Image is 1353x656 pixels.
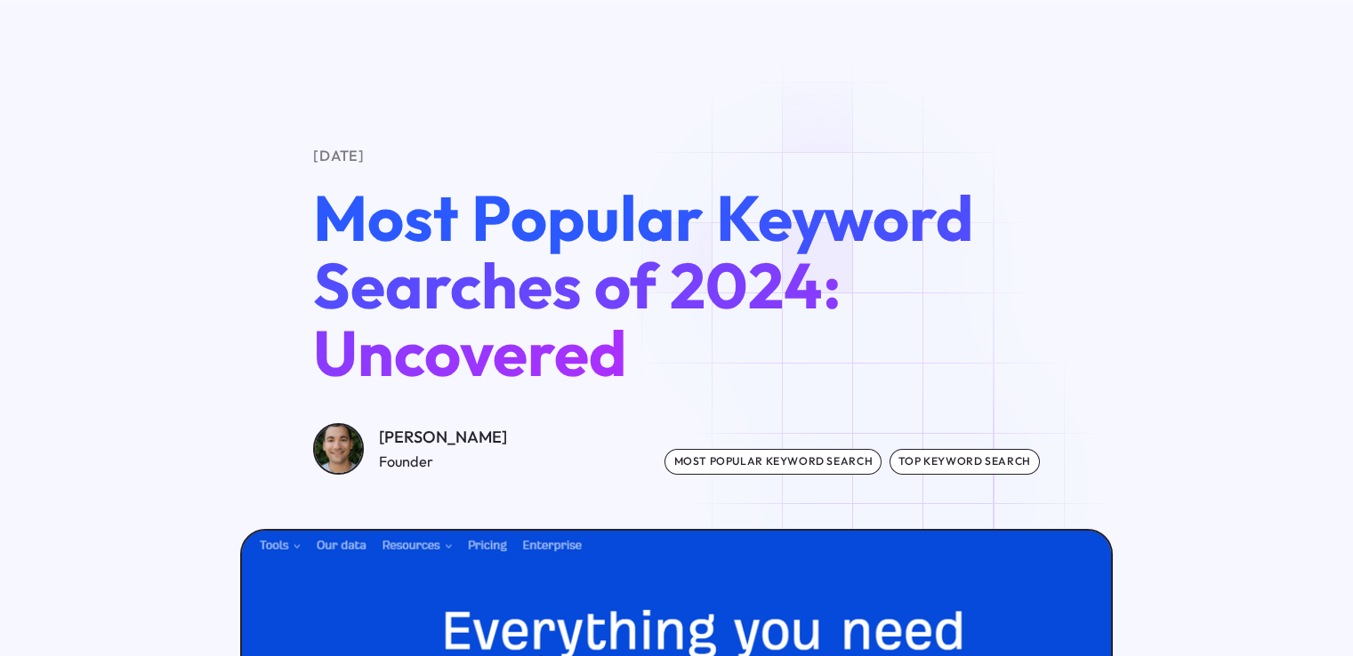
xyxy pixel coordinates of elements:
div: [DATE] [313,145,1040,167]
span: Most Popular Keyword Searches of 2024: Uncovered [313,178,974,393]
div: [PERSON_NAME] [379,425,507,451]
div: top keyword search [890,449,1040,475]
div: Founder [379,451,507,473]
div: most popular keyword search [664,449,882,475]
